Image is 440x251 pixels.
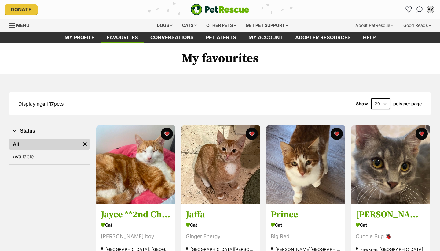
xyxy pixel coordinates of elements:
[186,221,256,230] div: Cat
[58,32,101,43] a: My profile
[80,139,90,150] a: Remove filter
[101,209,171,221] h3: Jayce **2nd Chance Cat Rescue**
[246,128,258,140] button: favourite
[18,101,64,107] span: Displaying pets
[202,19,240,32] div: Other pets
[186,233,256,241] div: Ginger Energy
[271,209,341,221] h3: Prince
[331,128,343,140] button: favourite
[393,101,422,106] label: pets per page
[9,127,90,135] button: Status
[191,4,249,15] a: PetRescue
[186,209,256,221] h3: Jaffa
[357,32,382,43] a: Help
[356,221,426,230] div: Cat
[241,19,292,32] div: Get pet support
[351,19,398,32] div: About PetRescue
[16,23,29,28] span: Menu
[289,32,357,43] a: Adopter resources
[427,6,434,13] div: AM
[266,125,345,204] img: Prince
[191,4,249,15] img: logo-e224e6f780fb5917bec1dbf3a21bbac754714ae5b6737aabdf751b685950b380.svg
[9,137,90,164] div: Status
[200,32,242,43] a: Pet alerts
[101,32,144,43] a: Favourites
[271,221,341,230] div: Cat
[242,32,289,43] a: My account
[9,151,90,162] a: Available
[101,221,171,230] div: Cat
[152,19,177,32] div: Dogs
[144,32,200,43] a: conversations
[415,5,424,14] a: Conversations
[181,125,260,204] img: Jaffa
[161,128,173,140] button: favourite
[351,125,430,204] img: Shane
[9,139,80,150] a: All
[356,233,426,241] div: Cuddle Bug 🐞
[426,5,435,14] button: My account
[101,233,171,241] div: [PERSON_NAME] boy
[96,125,175,204] img: Jayce **2nd Chance Cat Rescue**
[404,5,413,14] a: Favourites
[416,6,423,13] img: chat-41dd97257d64d25036548639549fe6c8038ab92f7586957e7f3b1b290dea8141.svg
[356,209,426,221] h3: [PERSON_NAME]
[5,4,38,15] a: Donate
[416,128,428,140] button: favourite
[356,101,368,106] span: Show
[42,101,54,107] strong: all 17
[271,233,341,241] div: Big Red
[399,19,435,32] div: Good Reads
[178,19,201,32] div: Cats
[404,5,435,14] ul: Account quick links
[9,19,34,30] a: Menu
